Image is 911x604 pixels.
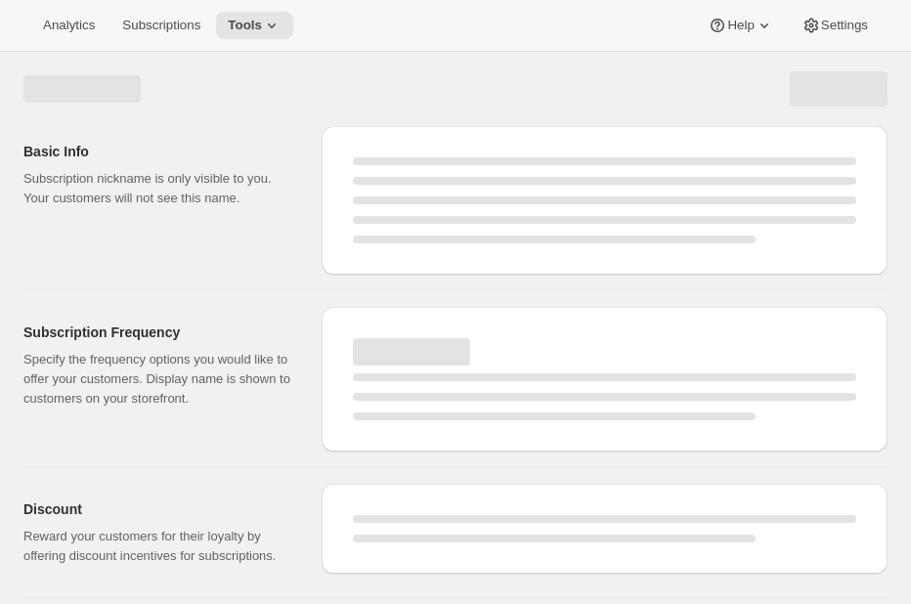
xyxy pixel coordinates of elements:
button: Tools [216,12,293,39]
button: Help [696,12,785,39]
span: Help [727,18,754,33]
h2: Basic Info [23,142,290,161]
span: Settings [821,18,868,33]
span: Analytics [43,18,95,33]
span: Tools [228,18,262,33]
p: Reward your customers for their loyalty by offering discount incentives for subscriptions. [23,527,290,566]
button: Analytics [31,12,107,39]
button: Settings [790,12,880,39]
span: Subscriptions [122,18,200,33]
p: Subscription nickname is only visible to you. Your customers will not see this name. [23,169,290,208]
p: Specify the frequency options you would like to offer your customers. Display name is shown to cu... [23,350,290,409]
h2: Subscription Frequency [23,323,290,342]
button: Subscriptions [110,12,212,39]
h2: Discount [23,499,290,519]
